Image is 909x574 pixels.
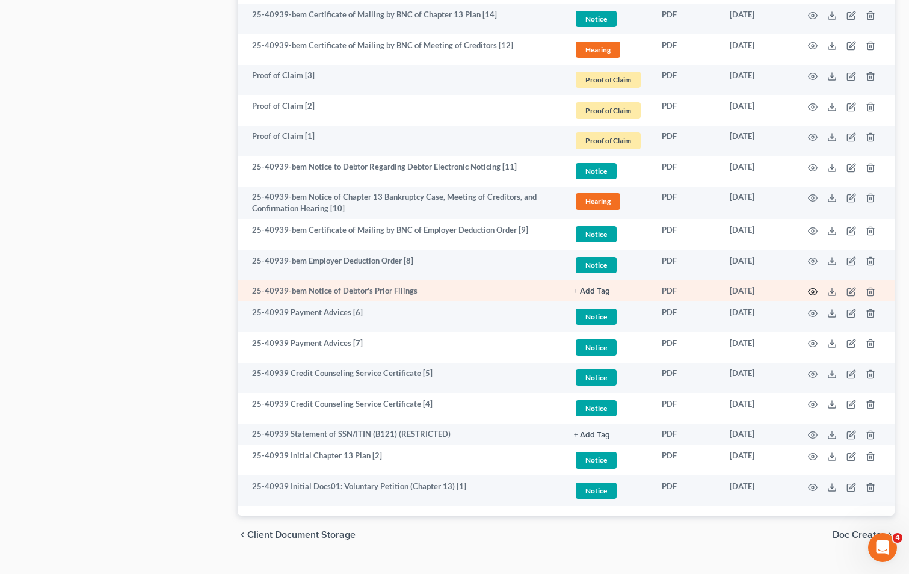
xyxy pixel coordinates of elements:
td: PDF [652,126,720,156]
td: 25-40939 Payment Advices [6] [238,301,564,332]
span: Notice [576,163,617,179]
td: [DATE] [720,475,793,506]
a: Notice [574,481,642,501]
a: Notice [574,338,642,357]
span: Hearing [576,42,620,58]
span: Notice [576,369,617,386]
td: 25-40939 Payment Advices [7] [238,332,564,363]
span: 4 [893,533,902,543]
td: PDF [652,250,720,280]
button: Doc Creator chevron_right [833,530,895,540]
span: Notice [576,11,617,27]
td: [DATE] [720,34,793,65]
span: Notice [576,339,617,356]
button: + Add Tag [574,288,610,295]
td: PDF [652,332,720,363]
a: Notice [574,398,642,418]
button: + Add Tag [574,431,610,439]
td: PDF [652,475,720,506]
td: 25-40939 Credit Counseling Service Certificate [5] [238,363,564,393]
td: 25-40939 Credit Counseling Service Certificate [4] [238,393,564,424]
td: [DATE] [720,363,793,393]
span: Client Document Storage [247,530,356,540]
td: [DATE] [720,332,793,363]
a: Proof of Claim [574,70,642,90]
a: Hearing [574,191,642,211]
td: [DATE] [720,445,793,476]
td: 25-40939 Statement of SSN/ITIN (B121) (RESTRICTED) [238,424,564,445]
td: PDF [652,65,720,96]
a: Proof of Claim [574,131,642,150]
td: Proof of Claim [2] [238,95,564,126]
td: [DATE] [720,393,793,424]
a: + Add Tag [574,428,642,440]
button: chevron_left Client Document Storage [238,530,356,540]
i: chevron_left [238,530,247,540]
td: [DATE] [720,4,793,34]
td: PDF [652,95,720,126]
a: Hearing [574,40,642,60]
a: + Add Tag [574,285,642,297]
td: [DATE] [720,301,793,332]
td: PDF [652,363,720,393]
span: Notice [576,400,617,416]
a: Notice [574,450,642,470]
td: 25-40939-bem Notice of Debtor's Prior Filings [238,280,564,301]
td: PDF [652,4,720,34]
span: Notice [576,309,617,325]
td: 25-40939-bem Certificate of Mailing by BNC of Chapter 13 Plan [14] [238,4,564,34]
td: 25-40939 Initial Chapter 13 Plan [2] [238,445,564,476]
td: [DATE] [720,126,793,156]
td: [DATE] [720,156,793,187]
td: PDF [652,219,720,250]
td: 25-40939-bem Notice of Chapter 13 Bankruptcy Case, Meeting of Creditors, and Confirmation Hearing... [238,187,564,220]
td: PDF [652,280,720,301]
a: Notice [574,255,642,275]
td: PDF [652,445,720,476]
td: [DATE] [720,219,793,250]
span: Notice [576,452,617,468]
span: Proof of Claim [576,72,641,88]
td: Proof of Claim [1] [238,126,564,156]
a: Notice [574,307,642,327]
td: PDF [652,34,720,65]
span: Proof of Claim [576,102,641,119]
a: Notice [574,368,642,387]
span: Notice [576,226,617,242]
td: [DATE] [720,187,793,220]
td: PDF [652,187,720,220]
td: PDF [652,424,720,445]
span: Notice [576,483,617,499]
td: 25-40939-bem Notice to Debtor Regarding Debtor Electronic Noticing [11] [238,156,564,187]
td: [DATE] [720,250,793,280]
td: [DATE] [720,280,793,301]
span: Notice [576,257,617,273]
td: 25-40939-bem Certificate of Mailing by BNC of Employer Deduction Order [9] [238,219,564,250]
iframe: Intercom live chat [868,533,897,562]
a: Notice [574,9,642,29]
td: PDF [652,301,720,332]
span: Proof of Claim [576,132,641,149]
td: PDF [652,156,720,187]
span: Doc Creator [833,530,885,540]
a: Notice [574,224,642,244]
i: chevron_right [885,530,895,540]
a: Proof of Claim [574,100,642,120]
td: 25-40939 Initial Docs01: Voluntary Petition (Chapter 13) [1] [238,475,564,506]
td: [DATE] [720,65,793,96]
td: 25-40939-bem Certificate of Mailing by BNC of Meeting of Creditors [12] [238,34,564,65]
a: Notice [574,161,642,181]
td: Proof of Claim [3] [238,65,564,96]
span: Hearing [576,193,620,209]
td: [DATE] [720,424,793,445]
td: PDF [652,393,720,424]
td: 25-40939-bem Employer Deduction Order [8] [238,250,564,280]
td: [DATE] [720,95,793,126]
